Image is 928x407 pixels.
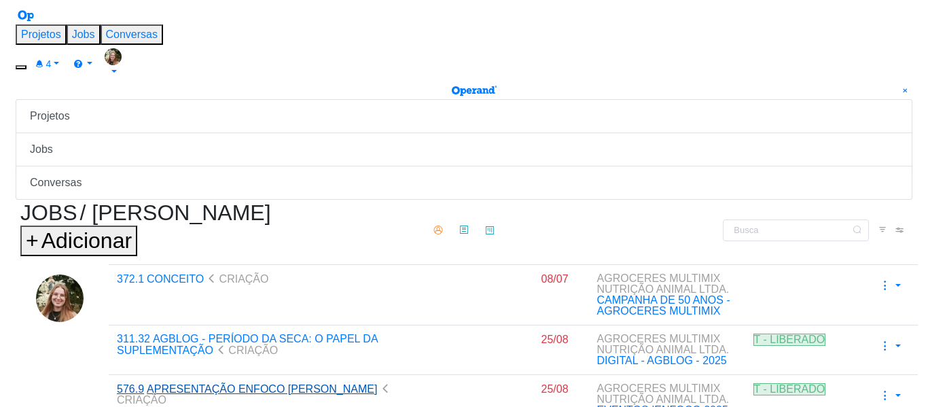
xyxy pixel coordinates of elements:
[541,334,569,345] div: 25/08
[753,383,826,395] span: T - LIBERADO
[117,383,377,395] a: 576.9APRESENTAÇÃO ENFOCO [PERSON_NAME]
[20,200,77,225] span: Jobs
[117,333,378,356] a: 311.32AGBLOG - PERÍODO DA SECA: O PAPEL DA SUPLEMENTAÇÃO
[21,29,61,40] a: Projetos
[541,274,569,285] div: 08/07
[16,166,912,200] a: Conversas
[80,200,271,225] span: / [PERSON_NAME]
[597,355,727,366] a: DIGITAL - AGBLOG - 2025
[117,383,144,395] span: 576.9
[147,273,204,285] span: CONCEITO
[67,24,101,45] button: Jobs
[106,29,158,40] a: Conversas
[105,48,122,65] img: L
[36,275,84,322] img: L
[117,273,144,285] span: 372.1
[597,334,737,366] div: AGROCERES MULTIMIX NUTRIÇÃO ANIMAL LTDA.
[117,383,393,406] span: CRIAÇÃO
[597,294,730,317] a: CAMPANHA DE 50 ANOS - AGROCERES MULTIMIX
[147,383,377,395] span: APRESENTAÇÃO ENFOCO [PERSON_NAME]
[16,133,912,166] a: Jobs
[46,58,52,69] span: 4
[541,384,569,395] div: 25/08
[213,344,278,356] span: CRIAÇÃO
[723,219,869,241] input: Busca
[20,226,137,255] button: +Adicionar
[597,273,737,317] div: AGROCERES MULTIMIX NUTRIÇÃO ANIMAL LTDA.
[117,273,204,285] a: 372.1CONCEITO
[26,54,65,75] button: 4
[117,333,150,344] span: 311.32
[26,228,39,253] span: +
[117,333,378,356] span: AGBLOG - PERÍODO DA SECA: O PAPEL DA SUPLEMENTAÇÃO
[72,29,95,40] a: Jobs
[16,99,912,133] a: Projetos
[41,228,132,253] span: Adicionar
[753,334,826,346] span: T - LIBERADO
[99,45,128,83] button: L
[101,24,163,45] button: Conversas
[204,273,268,285] span: CRIAÇÃO
[16,24,67,45] button: Projetos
